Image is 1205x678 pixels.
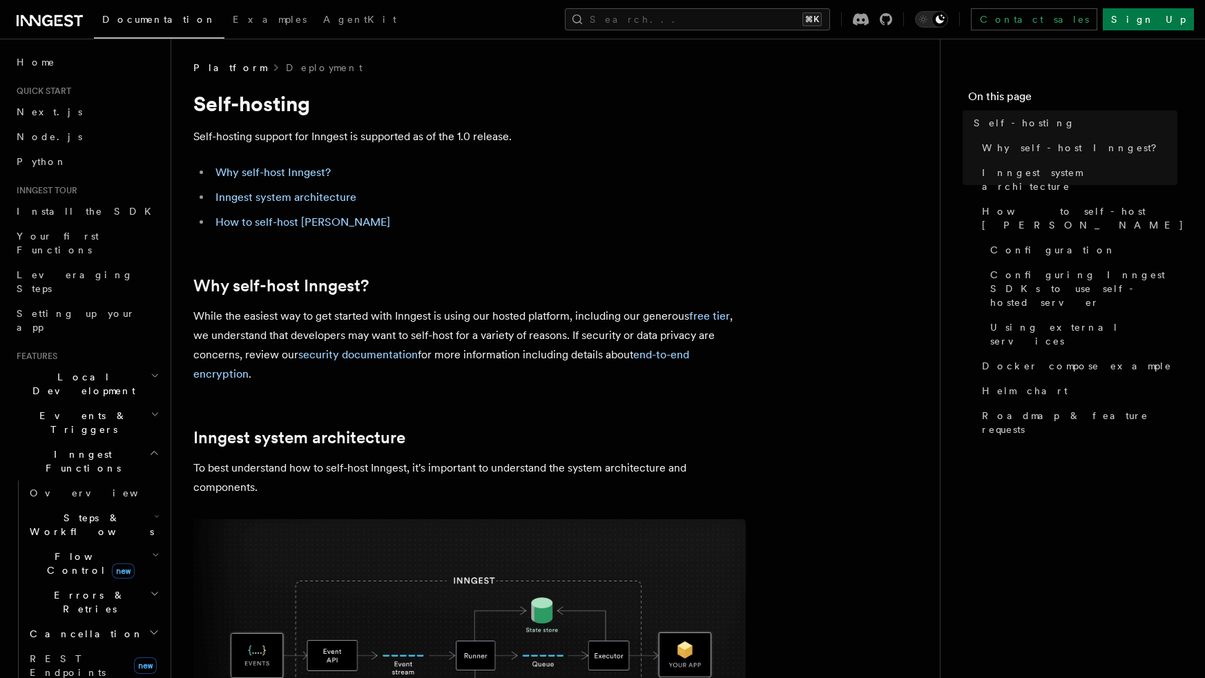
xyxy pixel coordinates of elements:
[24,627,144,641] span: Cancellation
[24,544,162,583] button: Flow Controlnew
[982,409,1177,436] span: Roadmap & feature requests
[11,301,162,340] a: Setting up your app
[976,353,1177,378] a: Docker compose example
[24,481,162,505] a: Overview
[24,583,162,621] button: Errors & Retries
[134,657,157,674] span: new
[193,91,746,116] h1: Self-hosting
[17,269,133,294] span: Leveraging Steps
[968,110,1177,135] a: Self-hosting
[982,141,1166,155] span: Why self-host Inngest?
[193,428,405,447] a: Inngest system architecture
[17,206,160,217] span: Install the SDK
[11,86,71,97] span: Quick start
[17,231,99,255] span: Your first Functions
[11,351,57,362] span: Features
[11,403,162,442] button: Events & Triggers
[215,191,356,204] a: Inngest system architecture
[193,307,746,384] p: While the easiest way to get started with Inngest is using our hosted platform, including our gen...
[11,409,151,436] span: Events & Triggers
[976,403,1177,442] a: Roadmap & feature requests
[976,378,1177,403] a: Helm chart
[193,127,746,146] p: Self-hosting support for Inngest is supported as of the 1.0 release.
[323,14,396,25] span: AgentKit
[11,365,162,403] button: Local Development
[94,4,224,39] a: Documentation
[990,320,1177,348] span: Using external services
[985,238,1177,262] a: Configuration
[224,4,315,37] a: Examples
[968,88,1177,110] h4: On this page
[24,505,162,544] button: Steps & Workflows
[233,14,307,25] span: Examples
[11,50,162,75] a: Home
[976,160,1177,199] a: Inngest system architecture
[1103,8,1194,30] a: Sign Up
[11,262,162,301] a: Leveraging Steps
[24,588,150,616] span: Errors & Retries
[102,14,216,25] span: Documentation
[982,384,1068,398] span: Helm chart
[565,8,830,30] button: Search...⌘K
[112,563,135,579] span: new
[11,124,162,149] a: Node.js
[985,262,1177,315] a: Configuring Inngest SDKs to use self-hosted server
[298,348,418,361] a: security documentation
[11,442,162,481] button: Inngest Functions
[193,61,267,75] span: Platform
[982,166,1177,193] span: Inngest system architecture
[17,156,67,167] span: Python
[990,268,1177,309] span: Configuring Inngest SDKs to use self-hosted server
[976,199,1177,238] a: How to self-host [PERSON_NAME]
[17,55,55,69] span: Home
[193,276,369,296] a: Why self-host Inngest?
[802,12,822,26] kbd: ⌘K
[971,8,1097,30] a: Contact sales
[982,204,1184,232] span: How to self-host [PERSON_NAME]
[982,359,1172,373] span: Docker compose example
[11,99,162,124] a: Next.js
[689,309,730,322] a: free tier
[24,550,152,577] span: Flow Control
[11,370,151,398] span: Local Development
[193,458,746,497] p: To best understand how to self-host Inngest, it's important to understand the system architecture...
[24,511,154,539] span: Steps & Workflows
[17,308,135,333] span: Setting up your app
[11,224,162,262] a: Your first Functions
[215,215,390,229] a: How to self-host [PERSON_NAME]
[990,243,1116,257] span: Configuration
[915,11,948,28] button: Toggle dark mode
[985,315,1177,353] a: Using external services
[17,106,82,117] span: Next.js
[30,653,106,678] span: REST Endpoints
[976,135,1177,160] a: Why self-host Inngest?
[30,487,172,498] span: Overview
[286,61,363,75] a: Deployment
[11,149,162,174] a: Python
[315,4,405,37] a: AgentKit
[17,131,82,142] span: Node.js
[215,166,331,179] a: Why self-host Inngest?
[11,199,162,224] a: Install the SDK
[974,116,1075,130] span: Self-hosting
[11,447,149,475] span: Inngest Functions
[24,621,162,646] button: Cancellation
[11,185,77,196] span: Inngest tour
